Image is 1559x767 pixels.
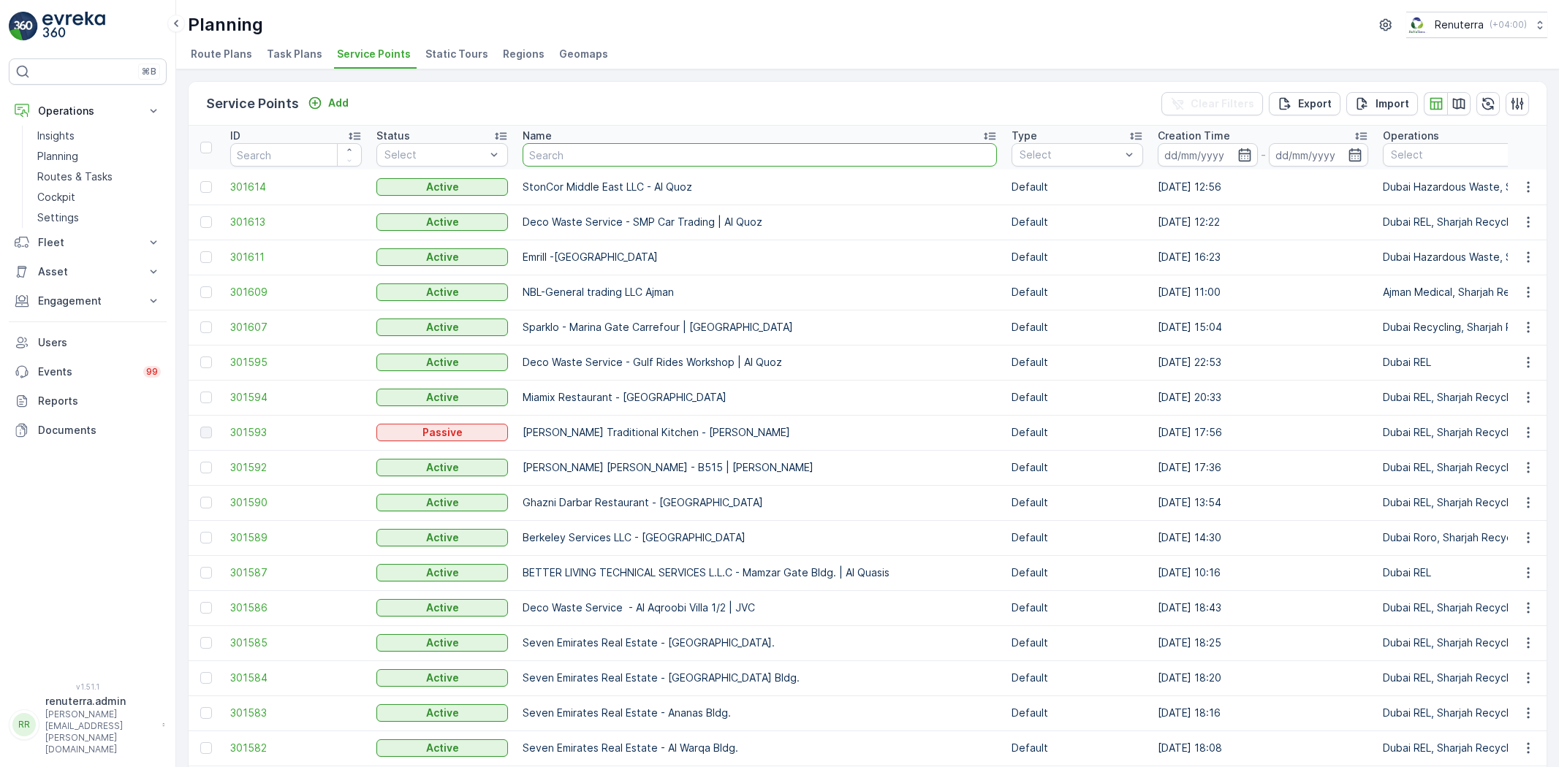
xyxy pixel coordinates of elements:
[38,394,161,408] p: Reports
[230,215,362,229] a: 301613
[426,390,459,405] p: Active
[1012,180,1143,194] p: Default
[1012,636,1143,650] p: Default
[1150,660,1376,695] td: [DATE] 18:20
[1150,730,1376,766] td: [DATE] 18:08
[9,682,167,691] span: v 1.51.1
[1406,17,1429,33] img: Screenshot_2024-07-26_at_13.33.01.png
[426,180,459,194] p: Active
[1012,129,1037,143] p: Type
[1150,625,1376,660] td: [DATE] 18:25
[200,672,212,684] div: Toggle Row Selected
[376,213,508,231] button: Active
[426,671,459,685] p: Active
[200,567,212,579] div: Toggle Row Selected
[1012,495,1143,510] p: Default
[200,356,212,368] div: Toggle Row Selected
[200,742,212,754] div: Toggle Row Selected
[1150,169,1376,205] td: [DATE] 12:56
[38,235,137,250] p: Fleet
[38,335,161,350] p: Users
[523,320,997,335] p: Sparklo - Marina Gate Carrefour | [GEOGRAPHIC_DATA]
[523,741,997,755] p: Seven Emirates Real Estate - Al Warqa Bldg.
[1012,285,1143,299] p: Default
[426,495,459,510] p: Active
[1012,425,1143,440] p: Default
[230,741,362,755] a: 301582
[200,427,212,438] div: Toggle Row Selected
[230,460,362,475] a: 301592
[45,709,155,755] p: [PERSON_NAME][EMAIL_ADDRESS][PERSON_NAME][DOMAIN_NAME]
[9,328,167,357] a: Users
[1191,96,1254,111] p: Clear Filters
[1161,92,1263,115] button: Clear Filters
[230,129,240,143] p: ID
[523,250,997,264] p: Emrill -[GEOGRAPHIC_DATA]
[200,251,212,263] div: Toggle Row Selected
[230,600,362,615] a: 301586
[376,599,508,617] button: Active
[426,530,459,545] p: Active
[38,365,134,379] p: Events
[376,459,508,476] button: Active
[200,497,212,508] div: Toggle Row Selected
[1298,96,1332,111] p: Export
[376,564,508,581] button: Active
[1376,96,1409,111] p: Import
[230,425,362,440] span: 301593
[1150,450,1376,485] td: [DATE] 17:36
[31,187,167,207] a: Cockpit
[230,706,362,720] a: 301583
[37,210,79,225] p: Settings
[9,228,167,257] button: Fleet
[9,96,167,126] button: Operations
[200,462,212,473] div: Toggle Row Selected
[9,386,167,416] a: Reports
[523,636,997,650] p: Seven Emirates Real Estate - [GEOGRAPHIC_DATA].
[188,13,263,37] p: Planning
[328,96,349,110] p: Add
[230,530,362,545] a: 301589
[1150,240,1376,275] td: [DATE] 16:23
[426,706,459,720] p: Active
[426,355,459,370] p: Active
[376,178,508,196] button: Active
[523,215,997,229] p: Deco Waste Service - SMP Car Trading | Al Quoz
[376,739,508,757] button: Active
[523,285,997,299] p: NBL-General trading LLC Ajman
[376,529,508,546] button: Active
[1346,92,1418,115] button: Import
[1012,530,1143,545] p: Default
[1269,92,1340,115] button: Export
[523,600,997,615] p: Deco Waste Service - Al Aqroobi Villa 1/2 | JVC
[1012,706,1143,720] p: Default
[523,706,997,720] p: Seven Emirates Real Estate - Ananas Bldg.
[31,207,167,228] a: Settings
[523,460,997,475] p: [PERSON_NAME] [PERSON_NAME] - B515 | [PERSON_NAME]
[426,636,459,650] p: Active
[146,366,158,378] p: 99
[523,355,997,370] p: Deco Waste Service - Gulf Rides Workshop | Al Quoz
[38,423,161,438] p: Documents
[230,565,362,580] span: 301587
[230,250,362,264] a: 301611
[200,321,212,333] div: Toggle Row Selected
[230,320,362,335] a: 301607
[37,129,75,143] p: Insights
[230,390,362,405] span: 301594
[31,126,167,146] a: Insights
[1150,555,1376,590] td: [DATE] 10:16
[230,636,362,650] a: 301585
[200,181,212,193] div: Toggle Row Selected
[206,94,299,114] p: Service Points
[230,180,362,194] a: 301614
[1012,390,1143,405] p: Default
[425,47,488,61] span: Static Tours
[1158,143,1258,167] input: dd/mm/yyyy
[1012,600,1143,615] p: Default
